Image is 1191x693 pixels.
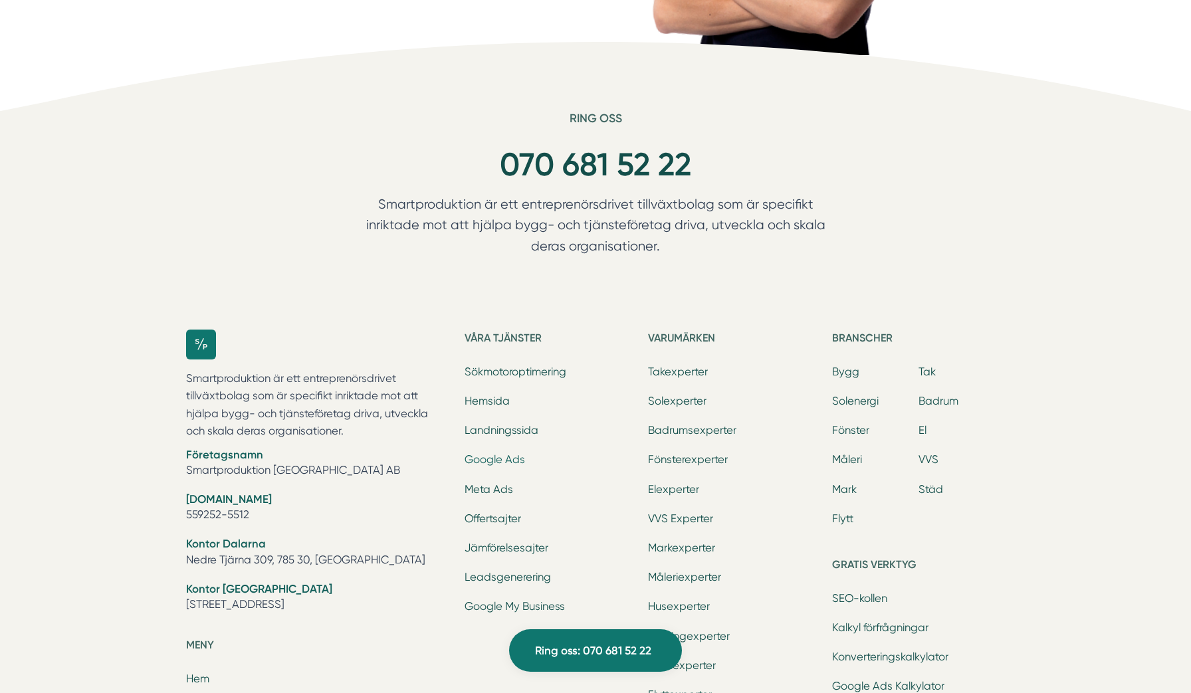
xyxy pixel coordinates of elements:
a: Husexperter [648,600,710,613]
li: 559252-5512 [186,492,449,526]
a: Hemsida [465,395,510,407]
a: Meta Ads [465,483,513,496]
a: Bygg [832,365,859,378]
h5: Branscher [832,330,1005,351]
a: Reliningexperter [648,630,730,643]
a: Google My Business [465,600,565,613]
a: Markexperter [648,542,715,554]
a: SEO-kollen [832,592,887,605]
strong: Företagsnamn [186,448,263,461]
a: Fönster [832,424,869,437]
a: Mark [832,483,857,496]
a: Städ [919,483,943,496]
a: VVS [919,453,938,466]
a: Ring oss: 070 681 52 22 [509,629,682,672]
li: Nedre Tjärna 309, 785 30, [GEOGRAPHIC_DATA] [186,536,449,570]
h5: Meny [186,637,449,658]
p: Smartproduktion är ett entreprenörsdrivet tillväxtbolag som är specifikt inriktade mot att hjälpa... [186,370,449,441]
a: Leadsgenerering [465,571,551,583]
a: Fönsterexperter [648,453,728,466]
a: Måleriexperter [648,571,721,583]
li: Smartproduktion [GEOGRAPHIC_DATA] AB [186,447,449,481]
h5: Gratis verktyg [832,556,1005,577]
strong: [DOMAIN_NAME] [186,492,272,506]
a: Hem [186,672,209,685]
strong: Kontor [GEOGRAPHIC_DATA] [186,582,332,595]
p: Smartproduktion är ett entreprenörsdrivet tillväxtbolag som är specifikt inriktade mot att hjälpa... [340,194,851,263]
a: Flytt [832,512,853,525]
a: Elexperter [648,483,699,496]
a: Offertsajter [465,512,521,525]
a: Solenergi [832,395,879,407]
a: 070 681 52 22 [500,146,691,183]
strong: Kontor Dalarna [186,537,266,550]
a: Google Ads Kalkylator [832,680,944,692]
a: Google Ads [465,453,525,466]
a: Solexperter [648,395,706,407]
h6: Ring oss [340,111,851,136]
a: VVS Experter [648,512,713,525]
a: Badrum [919,395,958,407]
a: Jämförelsesajter [465,542,548,554]
li: [STREET_ADDRESS] [186,581,449,615]
a: Måleri [832,453,862,466]
a: Takexperter [648,365,708,378]
a: Kalkyl förfrågningar [832,621,928,634]
a: Städexperter [648,659,716,672]
a: El [919,424,926,437]
a: Sökmotoroptimering [465,365,566,378]
a: Konverteringskalkylator [832,650,948,663]
a: Badrumsexperter [648,424,736,437]
h5: Varumärken [648,330,821,351]
a: Landningssida [465,424,538,437]
a: Tak [919,365,936,378]
span: Ring oss: 070 681 52 22 [535,642,651,660]
h5: Våra tjänster [465,330,637,351]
